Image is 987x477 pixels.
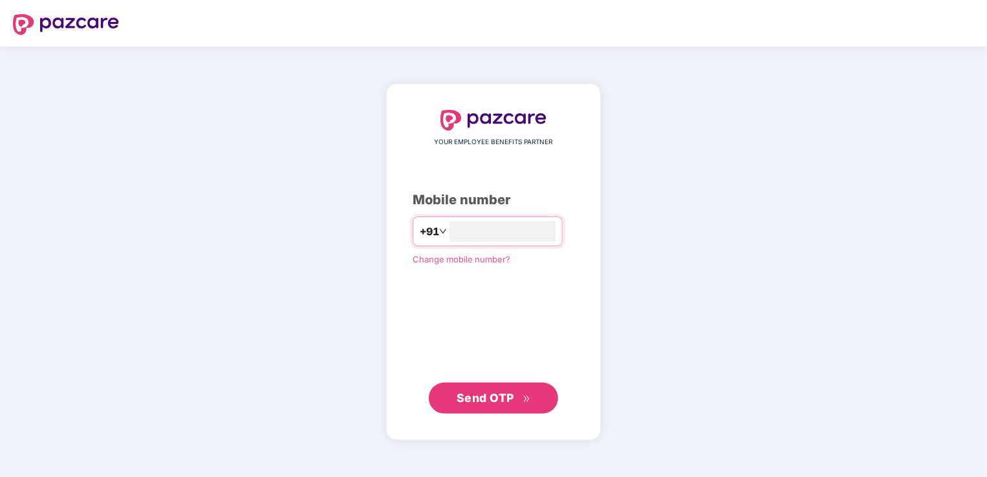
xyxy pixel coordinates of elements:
[457,391,514,405] span: Send OTP
[440,110,547,131] img: logo
[413,190,574,210] div: Mobile number
[435,137,553,147] span: YOUR EMPLOYEE BENEFITS PARTNER
[429,383,558,414] button: Send OTPdouble-right
[439,228,447,235] span: down
[13,14,119,35] img: logo
[413,254,510,264] a: Change mobile number?
[523,395,531,403] span: double-right
[420,224,439,240] span: +91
